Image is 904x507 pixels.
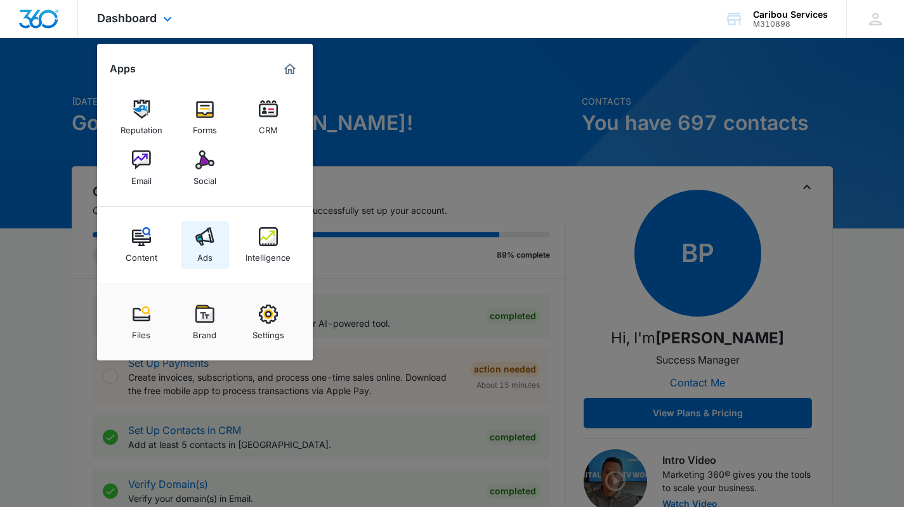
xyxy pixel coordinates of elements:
[132,324,150,340] div: Files
[246,246,291,263] div: Intelligence
[259,119,278,135] div: CRM
[181,144,229,192] a: Social
[131,169,152,186] div: Email
[117,144,166,192] a: Email
[117,93,166,142] a: Reputation
[280,59,300,79] a: Marketing 360® Dashboard
[244,298,292,346] a: Settings
[181,221,229,269] a: Ads
[110,63,136,75] h2: Apps
[181,298,229,346] a: Brand
[193,119,217,135] div: Forms
[97,11,157,25] span: Dashboard
[753,10,828,20] div: account name
[193,324,216,340] div: Brand
[121,119,162,135] div: Reputation
[244,93,292,142] a: CRM
[244,221,292,269] a: Intelligence
[126,246,157,263] div: Content
[117,298,166,346] a: Files
[252,324,284,340] div: Settings
[753,20,828,29] div: account id
[117,221,166,269] a: Content
[193,169,216,186] div: Social
[181,93,229,142] a: Forms
[197,246,213,263] div: Ads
